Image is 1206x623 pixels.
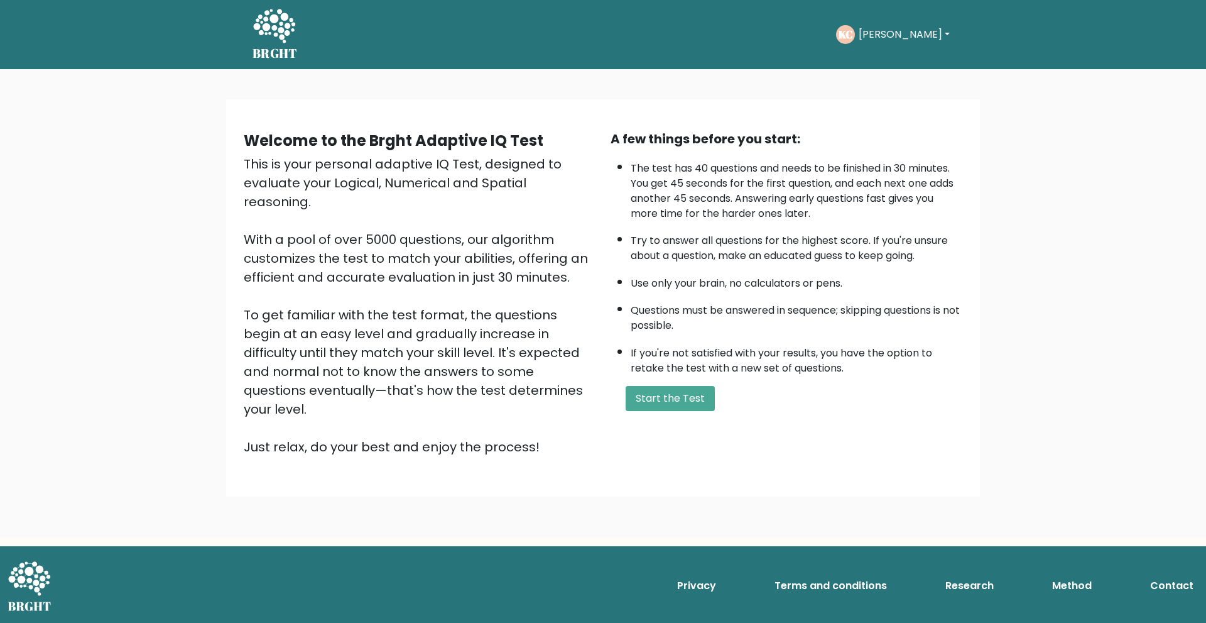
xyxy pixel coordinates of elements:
[244,130,543,151] b: Welcome to the Brght Adaptive IQ Test
[631,339,962,376] li: If you're not satisfied with your results, you have the option to retake the test with a new set ...
[631,270,962,291] li: Use only your brain, no calculators or pens.
[611,130,962,148] div: A few things before you start:
[626,386,715,411] button: Start the Test
[631,227,962,263] li: Try to answer all questions for the highest score. If you're unsure about a question, make an edu...
[631,155,962,221] li: The test has 40 questions and needs to be finished in 30 minutes. You get 45 seconds for the firs...
[769,573,892,598] a: Terms and conditions
[253,46,298,61] h5: BRGHT
[1047,573,1097,598] a: Method
[940,573,999,598] a: Research
[1145,573,1198,598] a: Contact
[253,5,298,64] a: BRGHT
[838,27,852,41] text: KC
[631,297,962,333] li: Questions must be answered in sequence; skipping questions is not possible.
[244,155,595,456] div: This is your personal adaptive IQ Test, designed to evaluate your Logical, Numerical and Spatial ...
[855,26,953,43] button: [PERSON_NAME]
[672,573,721,598] a: Privacy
